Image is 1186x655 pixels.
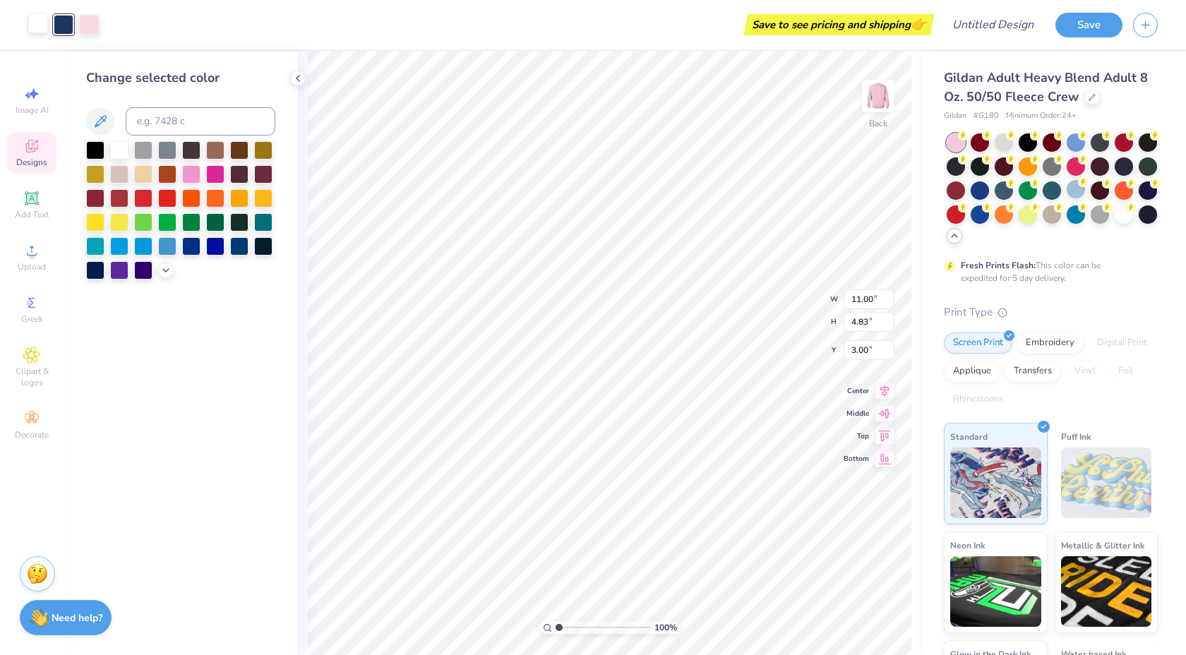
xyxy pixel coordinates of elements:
img: Back [864,82,892,110]
input: e.g. 7428 c [126,107,275,136]
div: Screen Print [944,332,1012,354]
span: Upload [18,261,46,272]
strong: Fresh Prints Flash: [961,260,1036,271]
span: Standard [950,429,988,444]
span: Image AI [16,104,49,116]
span: Bottom [844,454,869,464]
div: Vinyl [1065,361,1105,382]
span: Middle [844,409,869,419]
span: Gildan Adult Heavy Blend Adult 8 Oz. 50/50 Fleece Crew [944,69,1148,105]
div: Change selected color [86,68,275,88]
span: Decorate [15,429,49,440]
div: Print Type [944,304,1158,320]
span: Puff Ink [1061,429,1091,444]
span: Add Text [15,209,49,220]
img: Metallic & Glitter Ink [1061,556,1152,627]
span: Greek [21,313,43,325]
span: Top [844,431,869,441]
span: # G180 [974,110,999,122]
strong: Need help? [52,611,102,625]
div: Rhinestones [944,389,1012,410]
span: Minimum Order: 24 + [1006,110,1077,122]
div: Digital Print [1088,332,1156,354]
span: Metallic & Glitter Ink [1061,538,1144,553]
div: Foil [1109,361,1142,382]
img: Neon Ink [950,556,1041,627]
span: Center [844,386,869,396]
input: Untitled Design [941,11,1045,39]
div: Back [869,117,887,130]
div: Embroidery [1017,332,1084,354]
span: Designs [16,157,47,168]
div: Transfers [1005,361,1061,382]
span: Neon Ink [950,538,985,553]
div: Applique [944,361,1000,382]
img: Puff Ink [1061,447,1152,518]
div: Save to see pricing and shipping [748,14,930,35]
span: 100 % [654,621,677,634]
span: Clipart & logos [7,366,56,388]
span: 👉 [911,16,926,32]
div: This color can be expedited for 5 day delivery. [961,259,1134,284]
span: Gildan [944,110,966,122]
img: Standard [950,447,1041,518]
button: Save [1055,13,1122,37]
